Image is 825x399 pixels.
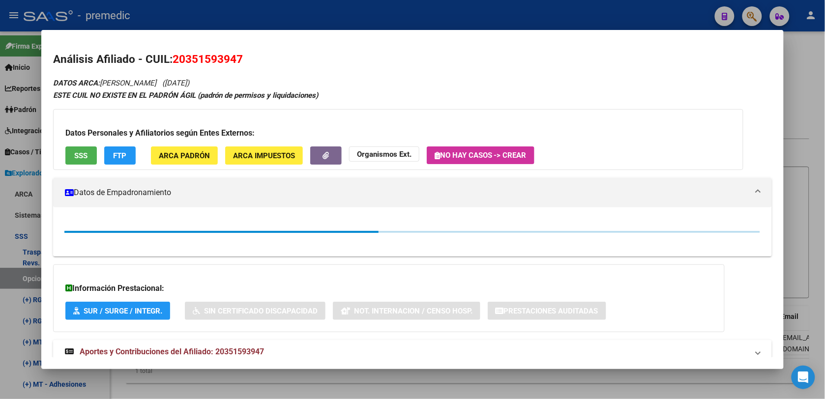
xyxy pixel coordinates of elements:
span: No hay casos -> Crear [435,151,527,160]
span: ARCA Impuestos [233,151,295,160]
div: Datos de Empadronamiento [53,207,772,256]
span: [PERSON_NAME] [53,79,156,87]
strong: Organismos Ext. [357,150,412,159]
mat-expansion-panel-header: Datos de Empadronamiento [53,178,772,207]
button: Organismos Ext. [349,146,419,162]
button: FTP [104,146,136,165]
mat-panel-title: Datos de Empadronamiento [65,187,748,199]
mat-expansion-panel-header: Aportes y Contribuciones del Afiliado: 20351593947 [53,340,772,364]
div: Open Intercom Messenger [792,366,815,389]
button: Not. Internacion / Censo Hosp. [333,302,480,320]
span: SSS [74,151,88,160]
button: Prestaciones Auditadas [488,302,606,320]
h2: Análisis Afiliado - CUIL: [53,51,772,68]
span: Prestaciones Auditadas [504,307,598,315]
span: ([DATE]) [162,79,189,87]
h3: Información Prestacional: [65,283,712,294]
h3: Datos Personales y Afiliatorios según Entes Externos: [65,127,731,139]
span: Not. Internacion / Censo Hosp. [354,307,472,315]
span: FTP [113,151,126,160]
span: SUR / SURGE / INTEGR. [84,307,162,315]
button: ARCA Padrón [151,146,218,165]
button: SUR / SURGE / INTEGR. [65,302,170,320]
span: Sin Certificado Discapacidad [204,307,318,315]
button: No hay casos -> Crear [427,146,534,164]
span: 20351593947 [173,53,243,65]
button: Sin Certificado Discapacidad [185,302,325,320]
strong: ESTE CUIL NO EXISTE EN EL PADRÓN ÁGIL (padrón de permisos y liquidaciones) [53,91,318,100]
button: SSS [65,146,97,165]
strong: DATOS ARCA: [53,79,100,87]
span: Aportes y Contribuciones del Afiliado: 20351593947 [80,347,264,356]
button: ARCA Impuestos [225,146,303,165]
span: ARCA Padrón [159,151,210,160]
